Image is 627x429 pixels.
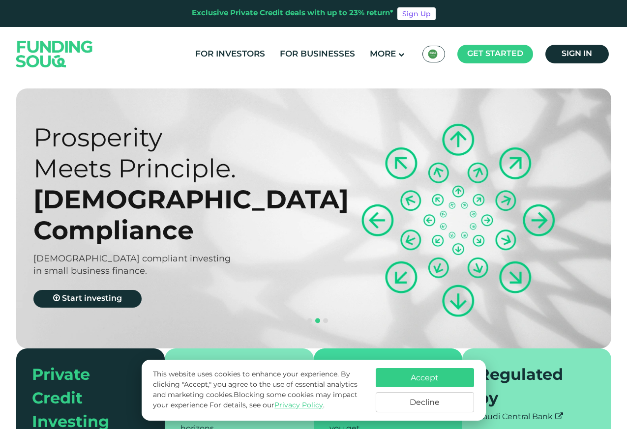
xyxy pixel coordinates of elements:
[274,402,323,409] a: Privacy Policy
[376,368,474,387] button: Accept
[428,49,438,59] img: SA Flag
[33,184,331,246] div: [DEMOGRAPHIC_DATA] Compliance
[306,317,314,325] button: navigation
[33,253,331,265] div: [DEMOGRAPHIC_DATA] compliant investing
[478,411,596,423] div: Saudi Central Bank
[370,50,396,58] span: More
[397,7,436,20] a: Sign Up
[545,45,609,63] a: Sign in
[277,46,358,62] a: For Businesses
[192,8,393,19] div: Exclusive Private Credit deals with up to 23% return*
[153,392,358,409] span: Blocking some cookies may impact your experience
[6,29,103,79] img: Logo
[33,290,142,308] a: Start investing
[33,265,331,278] div: in small business finance.
[62,295,122,302] span: Start investing
[314,317,322,325] button: navigation
[153,370,365,411] p: This website uses cookies to enhance your experience. By clicking "Accept," you agree to the use ...
[193,46,268,62] a: For Investors
[33,122,331,153] div: Prosperity
[298,317,306,325] button: navigation
[467,50,523,57] span: Get started
[33,153,331,184] div: Meets Principle.
[562,50,592,57] span: Sign in
[478,364,584,411] div: Regulated by
[376,392,474,412] button: Decline
[209,402,325,409] span: For details, see our .
[322,317,329,325] button: navigation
